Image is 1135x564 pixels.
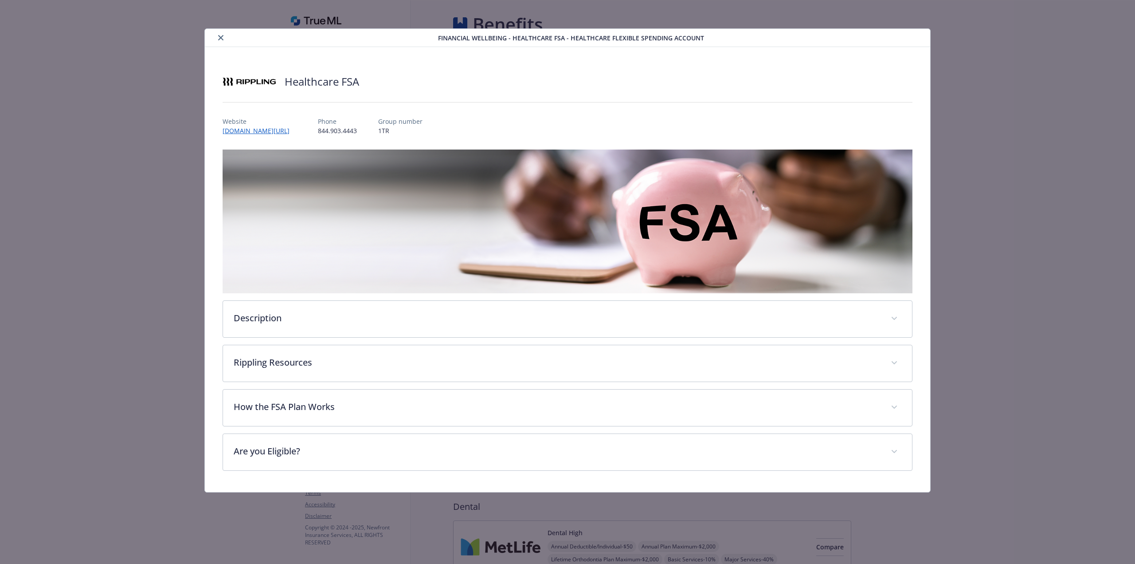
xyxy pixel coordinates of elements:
p: Phone [318,117,357,126]
h2: Healthcare FSA [285,74,359,89]
div: How the FSA Plan Works [223,390,912,426]
img: Rippling [223,68,276,95]
p: 1TR [378,126,423,135]
a: [DOMAIN_NAME][URL] [223,126,297,135]
p: Description [234,312,880,325]
p: Rippling Resources [234,356,880,369]
button: close [215,32,226,43]
p: How the FSA Plan Works [234,400,880,414]
div: Description [223,301,912,337]
div: details for plan Financial Wellbeing - Healthcare FSA - Healthcare Flexible Spending Account [113,28,1021,493]
p: 844.903.4443 [318,126,357,135]
div: Rippling Resources [223,345,912,382]
img: banner [223,150,912,293]
span: Financial Wellbeing - Healthcare FSA - Healthcare Flexible Spending Account [438,33,704,43]
p: Group number [378,117,423,126]
p: Are you Eligible? [234,445,880,458]
p: Website [223,117,297,126]
div: Are you Eligible? [223,434,912,470]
